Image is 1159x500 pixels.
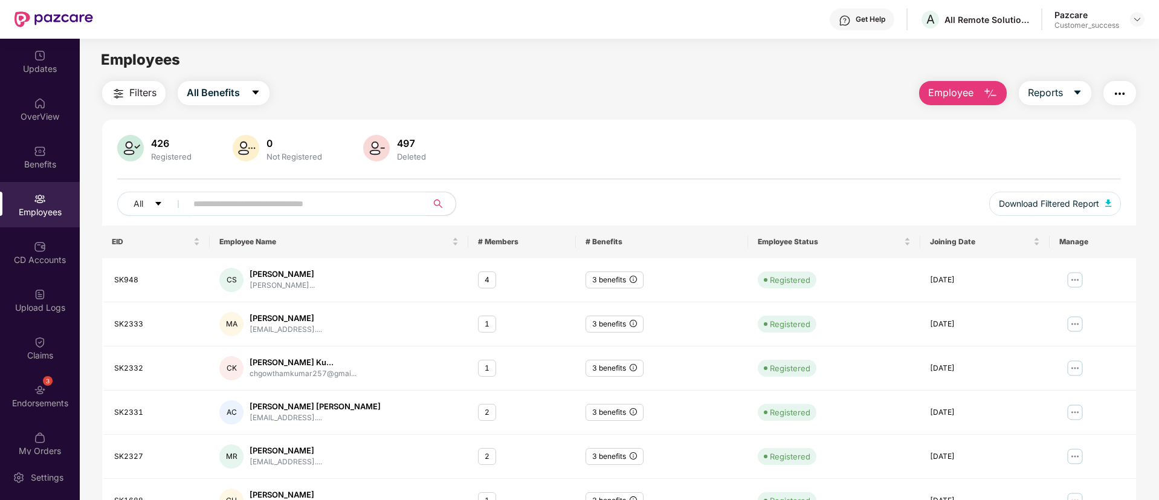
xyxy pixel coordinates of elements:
div: SK2333 [114,319,200,330]
div: 426 [149,137,194,149]
div: [PERSON_NAME] [250,313,322,324]
div: 3 benefits [586,316,644,333]
span: Employee Status [758,237,902,247]
span: All Benefits [187,85,240,100]
div: Registered [770,362,810,374]
img: svg+xml;base64,PHN2ZyBpZD0iRHJvcGRvd24tMzJ4MzIiIHhtbG5zPSJodHRwOi8vd3d3LnczLm9yZy8yMDAwL3N2ZyIgd2... [1132,15,1142,24]
div: [EMAIL_ADDRESS].... [250,324,322,336]
button: All Benefitscaret-down [178,81,270,105]
div: MA [219,312,244,336]
div: 3 [43,376,53,386]
img: svg+xml;base64,PHN2ZyBpZD0iU2V0dGluZy0yMHgyMCIgeG1sbnM9Imh0dHA6Ly93d3cudzMub3JnLzIwMDAvc3ZnIiB3aW... [13,472,25,484]
th: Manage [1050,226,1136,258]
img: manageButton [1065,447,1085,466]
img: svg+xml;base64,PHN2ZyB4bWxucz0iaHR0cDovL3d3dy53My5vcmcvMjAwMC9zdmciIHhtbG5zOnhsaW5rPSJodHRwOi8vd3... [983,86,998,101]
img: manageButton [1065,403,1085,422]
button: Employee [919,81,1007,105]
button: search [426,192,456,216]
div: [PERSON_NAME] [250,445,322,456]
img: New Pazcare Logo [15,11,93,27]
button: Allcaret-down [117,192,191,216]
img: svg+xml;base64,PHN2ZyB4bWxucz0iaHR0cDovL3d3dy53My5vcmcvMjAwMC9zdmciIHdpZHRoPSIyNCIgaGVpZ2h0PSIyNC... [1112,86,1127,101]
img: svg+xml;base64,PHN2ZyB4bWxucz0iaHR0cDovL3d3dy53My5vcmcvMjAwMC9zdmciIHhtbG5zOnhsaW5rPSJodHRwOi8vd3... [233,135,259,161]
th: # Benefits [576,226,748,258]
span: info-circle [630,320,637,327]
div: SK2332 [114,363,200,374]
span: Employee Name [219,237,450,247]
span: caret-down [251,88,260,99]
div: [PERSON_NAME] [PERSON_NAME] [250,401,381,412]
div: All Remote Solutions Private Limited [944,14,1029,25]
div: [EMAIL_ADDRESS].... [250,412,381,424]
img: svg+xml;base64,PHN2ZyB4bWxucz0iaHR0cDovL3d3dy53My5vcmcvMjAwMC9zdmciIHhtbG5zOnhsaW5rPSJodHRwOi8vd3... [1105,200,1111,207]
div: SK2331 [114,407,200,418]
span: Employee [928,85,973,100]
div: Registered [770,274,810,286]
div: Get Help [856,15,885,24]
span: info-circle [630,364,637,371]
div: MR [219,444,244,469]
div: [DATE] [930,451,1040,463]
div: 3 benefits [586,448,644,466]
div: 497 [395,137,428,149]
span: Joining Date [930,237,1031,247]
img: svg+xml;base64,PHN2ZyBpZD0iVXBsb2FkX0xvZ3MiIGRhdGEtbmFtZT0iVXBsb2FkIExvZ3MiIHhtbG5zPSJodHRwOi8vd3... [34,288,46,300]
img: svg+xml;base64,PHN2ZyBpZD0iQ0RfQWNjb3VudHMiIGRhdGEtbmFtZT0iQ0QgQWNjb3VudHMiIHhtbG5zPSJodHRwOi8vd3... [34,241,46,253]
th: Employee Status [748,226,920,258]
img: svg+xml;base64,PHN2ZyBpZD0iVXBkYXRlZCIgeG1sbnM9Imh0dHA6Ly93d3cudzMub3JnLzIwMDAvc3ZnIiB3aWR0aD0iMj... [34,50,46,62]
span: All [134,197,143,210]
div: 3 benefits [586,271,644,289]
th: Employee Name [210,226,468,258]
div: 2 [478,448,496,466]
img: svg+xml;base64,PHN2ZyBpZD0iSGVscC0zMngzMiIgeG1sbnM9Imh0dHA6Ly93d3cudzMub3JnLzIwMDAvc3ZnIiB3aWR0aD... [839,15,851,27]
div: SK2327 [114,451,200,463]
div: Settings [27,472,67,484]
span: Filters [129,85,157,100]
div: 4 [478,271,496,289]
div: Registered [770,318,810,330]
span: info-circle [630,276,637,283]
span: A [926,12,935,27]
div: [PERSON_NAME] [250,268,315,280]
img: svg+xml;base64,PHN2ZyBpZD0iRW5kb3JzZW1lbnRzIiB4bWxucz0iaHR0cDovL3d3dy53My5vcmcvMjAwMC9zdmciIHdpZH... [34,384,46,396]
div: AC [219,400,244,424]
span: Employees [101,51,180,68]
button: Reportscaret-down [1019,81,1091,105]
div: Registered [770,406,810,418]
div: [DATE] [930,319,1040,330]
div: CS [219,268,244,292]
th: # Members [468,226,576,258]
span: EID [112,237,191,247]
div: Registered [149,152,194,161]
span: search [426,199,450,209]
span: Download Filtered Report [999,197,1099,210]
img: svg+xml;base64,PHN2ZyBpZD0iQmVuZWZpdHMiIHhtbG5zPSJodHRwOi8vd3d3LnczLm9yZy8yMDAwL3N2ZyIgd2lkdGg9Ij... [34,145,46,157]
div: CK [219,356,244,380]
span: caret-down [1073,88,1082,99]
span: info-circle [630,408,637,415]
img: svg+xml;base64,PHN2ZyBpZD0iQ2xhaW0iIHhtbG5zPSJodHRwOi8vd3d3LnczLm9yZy8yMDAwL3N2ZyIgd2lkdGg9IjIwIi... [34,336,46,348]
div: [EMAIL_ADDRESS].... [250,456,322,468]
div: [PERSON_NAME] Ku... [250,357,357,368]
div: Registered [770,450,810,463]
div: 1 [478,316,496,333]
button: Download Filtered Report [989,192,1121,216]
div: chgowthamkumar257@gmai... [250,368,357,380]
div: [DATE] [930,274,1040,286]
div: Pazcare [1054,9,1119,21]
div: 1 [478,360,496,377]
div: 0 [264,137,324,149]
div: [DATE] [930,363,1040,374]
div: 3 benefits [586,360,644,377]
img: svg+xml;base64,PHN2ZyBpZD0iRW1wbG95ZWVzIiB4bWxucz0iaHR0cDovL3d3dy53My5vcmcvMjAwMC9zdmciIHdpZHRoPS... [34,193,46,205]
img: svg+xml;base64,PHN2ZyB4bWxucz0iaHR0cDovL3d3dy53My5vcmcvMjAwMC9zdmciIHhtbG5zOnhsaW5rPSJodHRwOi8vd3... [363,135,390,161]
img: manageButton [1065,314,1085,334]
th: EID [102,226,210,258]
img: svg+xml;base64,PHN2ZyB4bWxucz0iaHR0cDovL3d3dy53My5vcmcvMjAwMC9zdmciIHhtbG5zOnhsaW5rPSJodHRwOi8vd3... [117,135,144,161]
div: SK948 [114,274,200,286]
div: [PERSON_NAME]... [250,280,315,291]
img: manageButton [1065,359,1085,378]
span: Reports [1028,85,1063,100]
div: Customer_success [1054,21,1119,30]
th: Joining Date [920,226,1050,258]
